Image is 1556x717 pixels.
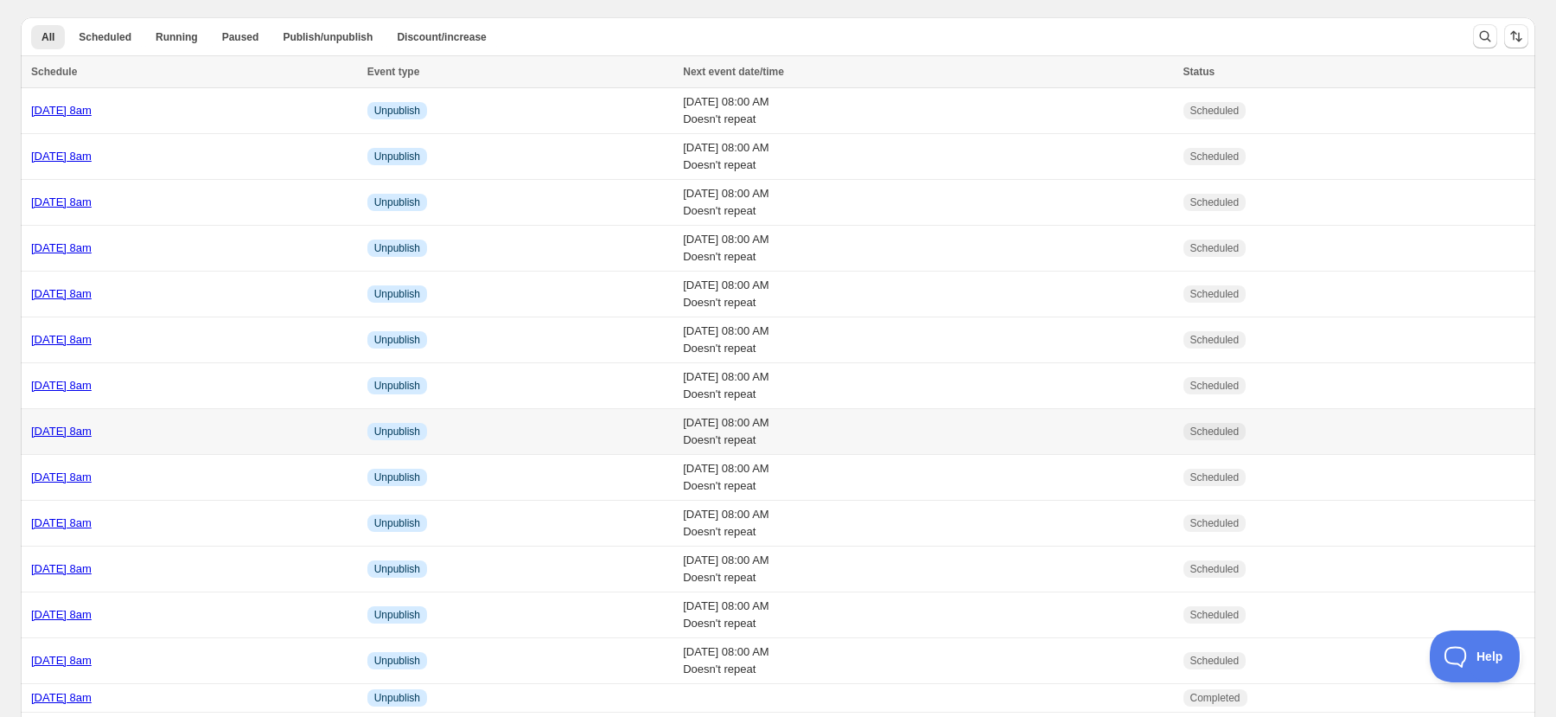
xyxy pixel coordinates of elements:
[1190,516,1240,530] span: Scheduled
[1190,195,1240,209] span: Scheduled
[1190,471,1240,484] span: Scheduled
[1190,333,1240,347] span: Scheduled
[31,241,92,254] a: [DATE] 8am
[1430,631,1521,682] iframe: Toggle Customer Support
[374,150,420,163] span: Unpublish
[374,471,420,484] span: Unpublish
[374,333,420,347] span: Unpublish
[374,241,420,255] span: Unpublish
[31,562,92,575] a: [DATE] 8am
[678,501,1177,547] td: [DATE] 08:00 AM Doesn't repeat
[1190,425,1240,439] span: Scheduled
[1473,24,1497,48] button: Search and filter results
[31,104,92,117] a: [DATE] 8am
[374,425,420,439] span: Unpublish
[678,547,1177,592] td: [DATE] 08:00 AM Doesn't repeat
[1183,66,1215,78] span: Status
[1190,691,1240,705] span: Completed
[1504,24,1528,48] button: Sort the results
[678,592,1177,638] td: [DATE] 08:00 AM Doesn't repeat
[31,379,92,392] a: [DATE] 8am
[374,691,420,705] span: Unpublish
[31,425,92,438] a: [DATE] 8am
[31,150,92,163] a: [DATE] 8am
[1190,608,1240,622] span: Scheduled
[678,455,1177,501] td: [DATE] 08:00 AM Doesn't repeat
[678,134,1177,180] td: [DATE] 08:00 AM Doesn't repeat
[31,691,92,704] a: [DATE] 8am
[374,608,420,622] span: Unpublish
[683,66,784,78] span: Next event date/time
[374,195,420,209] span: Unpublish
[1190,287,1240,301] span: Scheduled
[31,287,92,300] a: [DATE] 8am
[374,104,420,118] span: Unpublish
[678,88,1177,134] td: [DATE] 08:00 AM Doesn't repeat
[31,516,92,529] a: [DATE] 8am
[374,562,420,576] span: Unpublish
[31,471,92,483] a: [DATE] 8am
[283,30,373,44] span: Publish/unpublish
[374,654,420,668] span: Unpublish
[1190,104,1240,118] span: Scheduled
[678,317,1177,363] td: [DATE] 08:00 AM Doesn't repeat
[41,30,54,44] span: All
[1190,562,1240,576] span: Scheduled
[156,30,198,44] span: Running
[678,363,1177,409] td: [DATE] 08:00 AM Doesn't repeat
[678,180,1177,226] td: [DATE] 08:00 AM Doesn't repeat
[367,66,420,78] span: Event type
[1190,379,1240,393] span: Scheduled
[31,608,92,621] a: [DATE] 8am
[678,272,1177,317] td: [DATE] 08:00 AM Doesn't repeat
[79,30,131,44] span: Scheduled
[374,516,420,530] span: Unpublish
[1190,241,1240,255] span: Scheduled
[678,638,1177,684] td: [DATE] 08:00 AM Doesn't repeat
[374,287,420,301] span: Unpublish
[374,379,420,393] span: Unpublish
[222,30,259,44] span: Paused
[397,30,486,44] span: Discount/increase
[31,195,92,208] a: [DATE] 8am
[678,226,1177,272] td: [DATE] 08:00 AM Doesn't repeat
[31,66,77,78] span: Schedule
[31,333,92,346] a: [DATE] 8am
[1190,654,1240,668] span: Scheduled
[678,409,1177,455] td: [DATE] 08:00 AM Doesn't repeat
[31,654,92,667] a: [DATE] 8am
[1190,150,1240,163] span: Scheduled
